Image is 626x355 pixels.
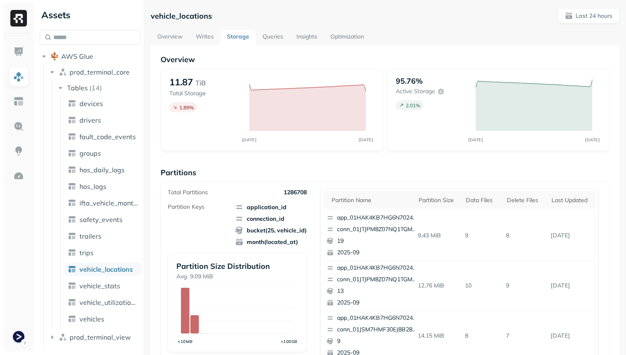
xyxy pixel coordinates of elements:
a: trailers [65,229,142,243]
p: 2025-09 [337,249,417,257]
img: table [68,116,76,124]
p: 1286708 [284,188,307,196]
img: Optimization [13,171,24,181]
p: app_01HAK4KB7HG6N7024210G3S8D5 [337,264,417,272]
p: 11.87 [169,76,193,88]
a: Insights [290,30,324,45]
p: Total Storage [169,89,241,97]
div: Partition size [419,196,458,204]
img: Ryft [10,10,27,27]
span: devices [79,99,103,108]
button: Tables(14) [56,81,141,94]
tspan: [DATE] [242,137,257,142]
button: app_01HAK4KB7HG6N7024210G3S8D5conn_01JTJPM8Z07NQ1TGMRGNFG0G8S192025-09 [323,210,421,260]
a: vehicle_utilization_day [65,296,142,309]
span: safety_events [79,215,123,224]
tspan: [DATE] [359,137,373,142]
img: namespace [59,333,67,341]
p: app_01HAK4KB7HG6N7024210G3S8D5 [337,214,417,222]
img: table [68,315,76,323]
button: prod_terminal_view [48,331,141,344]
img: Asset Explorer [13,96,24,107]
span: connection_id [235,215,307,223]
p: Total Partitions [168,188,208,196]
p: 9.43 MiB [414,228,462,243]
button: prod_terminal_core [48,65,141,79]
p: 95.76% [396,76,423,86]
p: conn_01JTJPM8Z07NQ1TGMRGNFG0G8S [337,225,417,234]
img: table [68,265,76,273]
img: table [68,182,76,191]
p: Partition Size Distribution [176,261,298,271]
p: Avg. 9.09 MiB [176,273,298,280]
p: ( 14 ) [89,84,102,92]
a: hos_logs [65,180,142,193]
button: AWS Glue [40,50,140,63]
a: fault_code_events [65,130,142,143]
p: Sep 29, 2025 [547,278,595,293]
p: 19 [337,237,417,245]
button: app_01HAK4KB7HG6N7024210G3S8D5conn_01JTJPM8Z07NQ1TGMRGNFG0G8S132025-09 [323,261,421,310]
img: table [68,133,76,141]
span: vehicle_utilization_day [79,298,138,307]
a: Queries [256,30,290,45]
p: 12.76 MiB [414,278,462,293]
span: vehicle_locations [79,265,133,273]
p: Sep 29, 2025 [547,228,595,243]
p: 7 [503,328,547,343]
img: table [68,99,76,108]
button: Last 24 hours [558,8,619,23]
span: trips [79,249,94,257]
a: Overview [151,30,189,45]
a: vehicle_locations [65,263,142,276]
img: table [68,215,76,224]
span: vehicle_stats [79,282,120,290]
a: hos_daily_logs [65,163,142,176]
a: vehicle_stats [65,279,142,292]
span: AWS Glue [61,52,93,60]
span: bucket(25, vehicle_id) [235,226,307,234]
tspan: [DATE] [585,137,600,142]
p: 9 [462,228,503,243]
span: prod_terminal_view [70,333,131,341]
span: fault_code_events [79,133,136,141]
p: TiB [195,78,206,88]
img: Query Explorer [13,121,24,132]
p: Sep 29, 2025 [547,328,595,343]
span: prod_terminal_core [70,68,130,76]
img: table [68,249,76,257]
div: Last updated [551,196,591,204]
p: app_01HAK4KB7HG6N7024210G3S8D5 [337,314,417,322]
span: ifta_vehicle_months [79,199,138,207]
a: devices [65,97,142,110]
span: application_id [235,203,307,211]
a: drivers [65,114,142,127]
div: Partition name [332,196,410,204]
img: root [51,52,59,60]
tspan: >100GB [281,339,298,344]
img: Insights [13,146,24,157]
a: Optimization [324,30,371,45]
img: table [68,199,76,207]
a: ifta_vehicle_months [65,196,142,210]
a: trips [65,246,142,259]
p: Partitions [161,168,609,177]
img: table [68,298,76,307]
p: Overview [161,55,609,64]
p: 2025-09 [337,299,417,307]
img: table [68,149,76,157]
a: vehicles [65,312,142,326]
p: Partition Keys [168,203,205,211]
img: table [68,166,76,174]
span: drivers [79,116,101,124]
span: trailers [79,232,101,240]
img: namespace [59,68,67,76]
p: 10 [462,278,503,293]
p: 9 [503,278,547,293]
div: Data Files [466,196,498,204]
tspan: <10MB [178,339,193,344]
p: vehicle_locations [151,11,212,21]
p: 9 [337,337,417,345]
p: conn_01JSM7HMF30EJ8B28APFHCX7AC [337,326,417,334]
p: 8 [462,328,503,343]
